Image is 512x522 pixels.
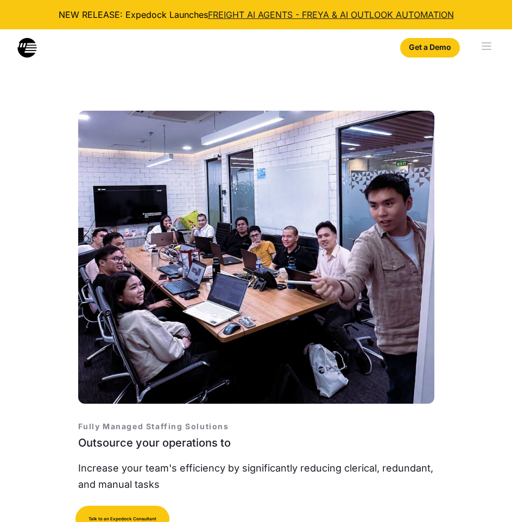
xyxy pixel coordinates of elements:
[78,460,434,493] p: Increase your team's efficiency by significantly reducing clerical, redundant, and manual tasks
[78,434,434,451] h1: Outsource your operations to
[9,9,503,21] div: NEW RELEASE: Expedock Launches
[78,421,229,432] p: Fully Managed Staffing Solutions
[208,9,454,20] a: FREIGHT AI AGENTS - FREYA & AI OUTLOOK AUTOMATION
[400,38,460,58] a: Get a Demo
